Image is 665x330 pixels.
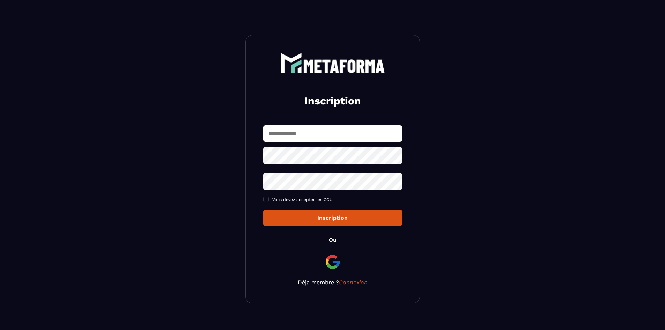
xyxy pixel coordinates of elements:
a: Connexion [339,279,368,286]
p: Ou [329,236,337,243]
img: google [324,254,341,270]
img: logo [280,53,385,73]
button: Inscription [263,210,402,226]
div: Inscription [269,214,397,221]
h2: Inscription [272,94,394,108]
p: Déjà membre ? [263,279,402,286]
span: Vous devez accepter les CGU [272,197,333,202]
a: logo [263,53,402,73]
